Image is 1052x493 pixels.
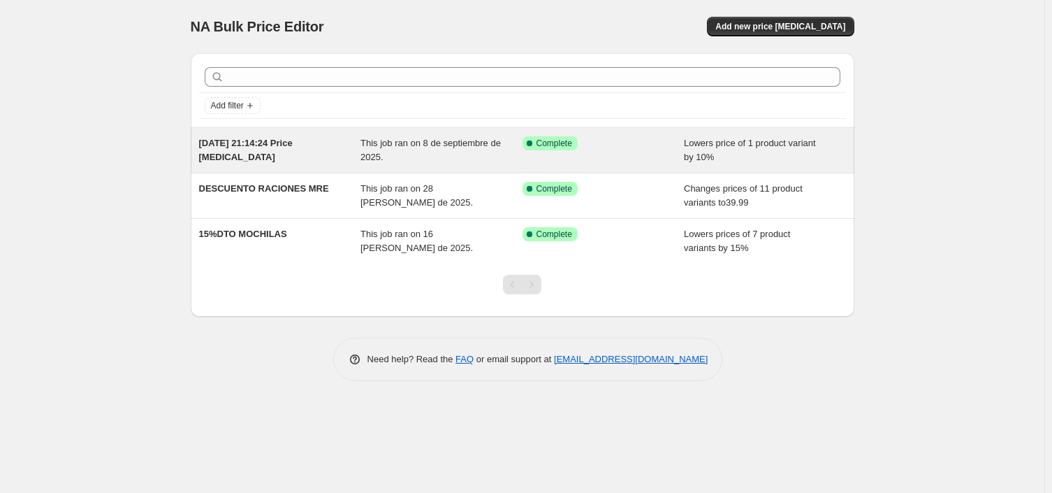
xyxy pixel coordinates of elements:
span: Need help? Read the [367,354,456,364]
span: NA Bulk Price Editor [191,19,324,34]
button: Add new price [MEDICAL_DATA] [707,17,854,36]
span: Lowers price of 1 product variant by 10% [684,138,816,162]
span: DESCUENTO RACIONES MRE [199,183,329,194]
nav: Pagination [503,275,541,294]
span: Changes prices of 11 product variants to [684,183,803,208]
span: Add filter [211,100,244,111]
a: FAQ [455,354,474,364]
span: [DATE] 21:14:24 Price [MEDICAL_DATA] [199,138,293,162]
span: 15%DTO MOCHILAS [199,229,287,239]
span: or email support at [474,354,554,364]
a: [EMAIL_ADDRESS][DOMAIN_NAME] [554,354,708,364]
span: Add new price [MEDICAL_DATA] [715,21,845,32]
button: Add filter [205,97,261,114]
span: Complete [536,183,572,194]
span: Complete [536,229,572,240]
span: This job ran on 8 de septiembre de 2025. [360,138,501,162]
span: 39.99 [726,197,749,208]
span: This job ran on 28 [PERSON_NAME] de 2025. [360,183,473,208]
span: This job ran on 16 [PERSON_NAME] de 2025. [360,229,473,253]
span: Complete [536,138,572,149]
span: Lowers prices of 7 product variants by 15% [684,229,790,253]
